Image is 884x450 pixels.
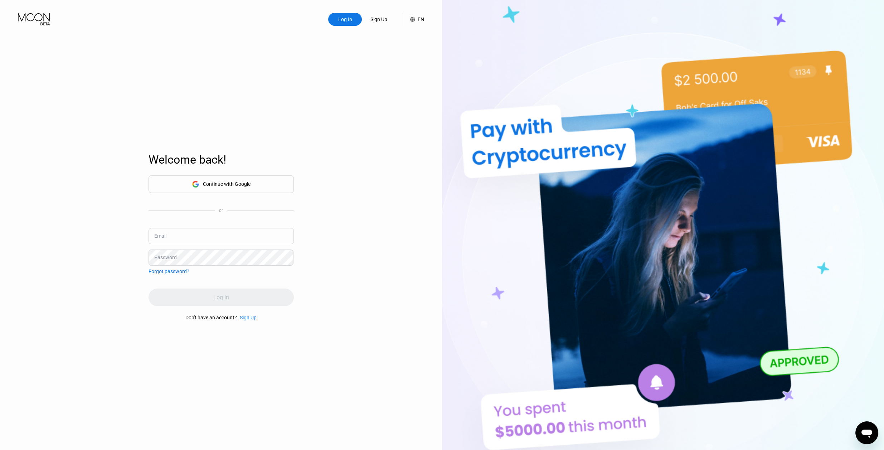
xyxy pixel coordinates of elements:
[855,421,878,444] iframe: Button to launch messaging window
[149,268,189,274] div: Forgot password?
[154,233,166,239] div: Email
[149,175,294,193] div: Continue with Google
[328,13,362,26] div: Log In
[362,13,395,26] div: Sign Up
[418,16,424,22] div: EN
[237,315,257,320] div: Sign Up
[370,16,388,23] div: Sign Up
[240,315,257,320] div: Sign Up
[219,208,223,213] div: or
[185,315,237,320] div: Don't have an account?
[149,153,294,166] div: Welcome back!
[203,181,251,187] div: Continue with Google
[154,255,177,260] div: Password
[403,13,424,26] div: EN
[337,16,353,23] div: Log In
